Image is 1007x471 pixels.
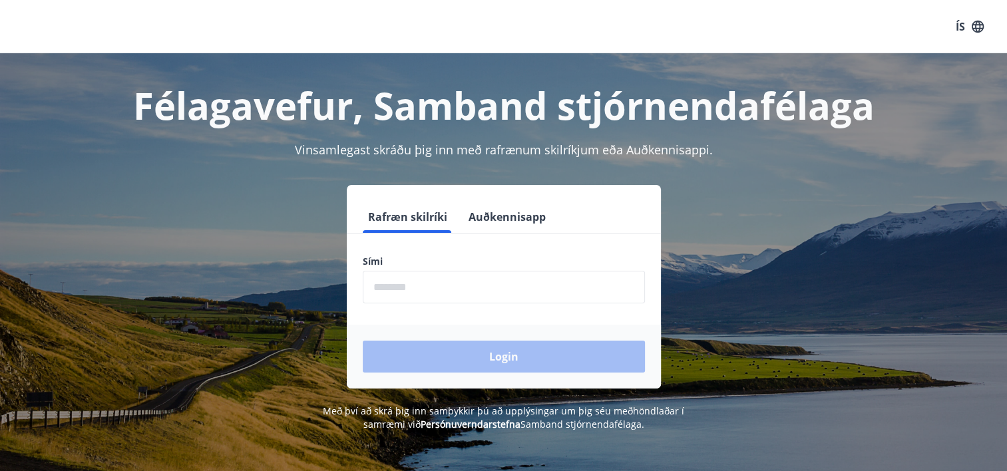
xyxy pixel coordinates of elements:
[948,15,991,39] button: ÍS
[41,80,967,130] h1: Félagavefur, Samband stjórnendafélaga
[421,418,520,430] a: Persónuverndarstefna
[295,142,713,158] span: Vinsamlegast skráðu þig inn með rafrænum skilríkjum eða Auðkennisappi.
[463,201,551,233] button: Auðkennisapp
[363,201,453,233] button: Rafræn skilríki
[363,255,645,268] label: Sími
[323,404,684,430] span: Með því að skrá þig inn samþykkir þú að upplýsingar um þig séu meðhöndlaðar í samræmi við Samband...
